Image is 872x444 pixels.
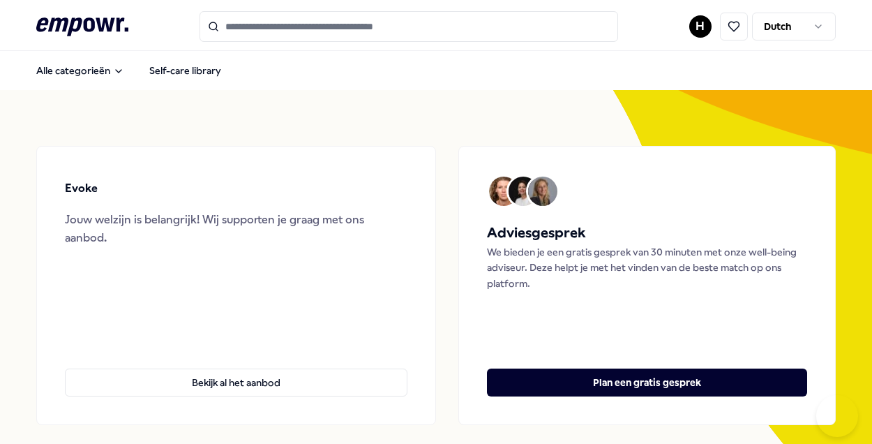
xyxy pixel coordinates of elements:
div: Jouw welzijn is belangrijk! Wij supporten je graag met ons aanbod. [65,211,407,246]
p: Evoke [65,179,98,198]
nav: Main [25,57,232,84]
img: Avatar [509,177,538,206]
img: Avatar [528,177,557,206]
a: Self-care library [138,57,232,84]
button: Plan een gratis gesprek [487,369,807,397]
button: H [689,15,712,38]
button: Bekijk al het aanbod [65,369,407,397]
p: We bieden je een gratis gesprek van 30 minuten met onze well-being adviseur. Deze helpt je met he... [487,244,807,291]
a: Bekijk al het aanbod [65,346,407,397]
h5: Adviesgesprek [487,222,807,244]
img: Avatar [489,177,518,206]
button: Alle categorieën [25,57,135,84]
input: Search for products, categories or subcategories [200,11,618,42]
iframe: Help Scout Beacon - Open [816,395,858,437]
